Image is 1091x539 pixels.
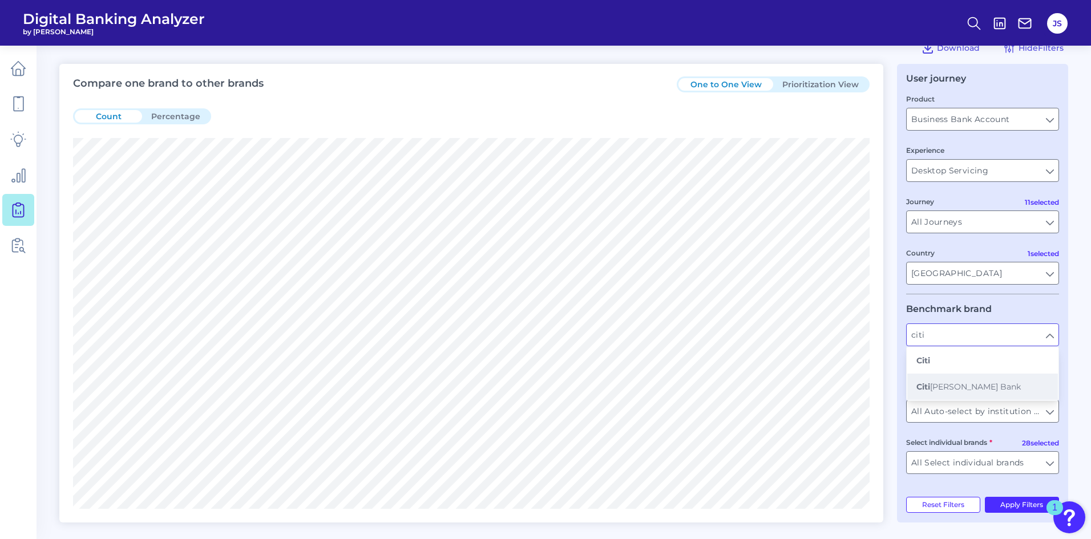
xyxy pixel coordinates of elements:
button: Citi [907,347,1058,374]
span: by [PERSON_NAME] [23,27,205,36]
label: Product [906,95,935,103]
span: Digital Banking Analyzer [23,10,205,27]
div: 1 [1052,508,1057,522]
h3: Compare one brand to other brands [73,78,264,90]
label: Select individual brands [906,438,992,447]
button: HideFilters [998,39,1068,57]
button: JS [1047,13,1068,34]
span: [PERSON_NAME] Bank [916,382,1021,392]
div: User journey [906,73,966,84]
button: Apply Filters [985,497,1060,513]
legend: Benchmark brand [906,303,992,314]
span: Download [937,43,980,53]
button: Prioritization View [773,78,868,91]
b: Citi [916,355,930,366]
button: One to One View [678,78,773,91]
button: Citi[PERSON_NAME] Bank [907,374,1058,400]
span: Hide Filters [1019,43,1064,53]
button: Percentage [142,110,209,123]
button: Reset Filters [906,497,980,513]
b: Citi [916,382,930,392]
button: Open Resource Center, 1 new notification [1053,501,1085,533]
label: Journey [906,197,934,206]
button: Download [916,39,984,57]
button: Count [75,110,142,123]
label: Experience [906,146,944,155]
label: Country [906,249,935,257]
